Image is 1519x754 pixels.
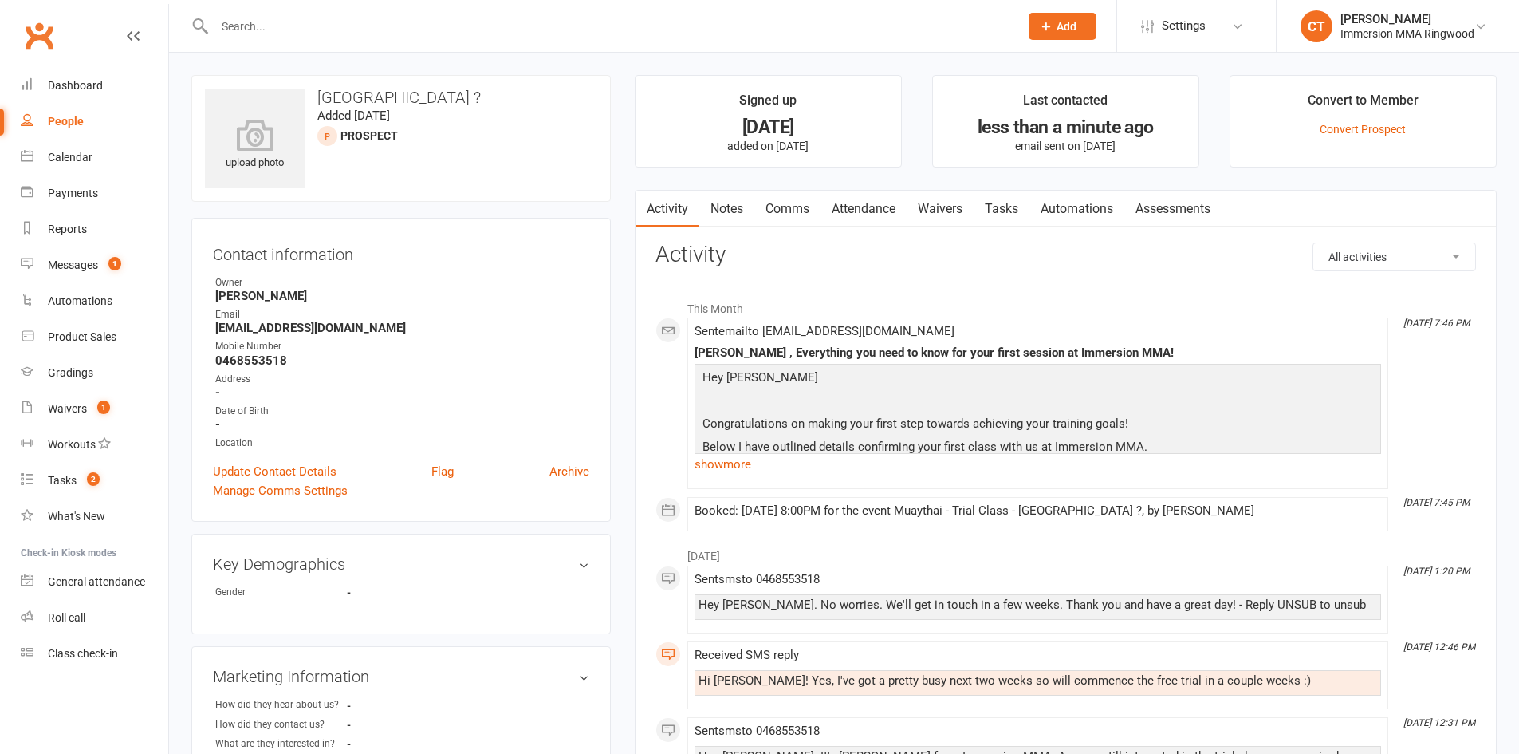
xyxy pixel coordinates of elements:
div: Received SMS reply [695,649,1381,662]
a: Assessments [1124,191,1222,227]
a: Flag [431,462,454,481]
strong: - [347,700,439,712]
p: Below I have outlined details confirming your first class with us at Immersion MMA. [699,437,1377,460]
span: Sent sms to 0468553518 [695,572,820,586]
i: [DATE] 12:46 PM [1403,641,1475,653]
div: [PERSON_NAME] [1340,12,1474,26]
div: Location [215,436,589,451]
a: Automations [1029,191,1124,227]
div: Dashboard [48,79,103,92]
div: Calendar [48,151,92,164]
a: Reports [21,211,168,247]
a: People [21,104,168,140]
span: 2 [87,472,100,486]
a: Roll call [21,600,168,636]
i: [DATE] 7:45 PM [1403,497,1470,508]
a: Tasks 2 [21,463,168,499]
span: 1 [97,401,110,414]
div: Messages [48,259,98,271]
strong: - [347,719,439,731]
div: Mobile Number [215,339,589,354]
li: [DATE] [655,539,1476,565]
a: Messages 1 [21,247,168,283]
strong: - [215,385,589,400]
a: Tasks [974,191,1029,227]
a: Manage Comms Settings [213,481,348,500]
div: What are they interested in? [215,736,347,752]
a: Clubworx [19,16,59,56]
div: Email [215,307,589,322]
div: Roll call [48,611,85,624]
span: Sent sms to 0468553518 [695,724,820,738]
div: Owner [215,275,589,290]
a: Gradings [21,355,168,391]
h3: [GEOGRAPHIC_DATA] ? [205,89,597,106]
div: Reports [48,223,87,235]
span: Sent email to [EMAIL_ADDRESS][DOMAIN_NAME] [695,324,954,338]
a: Automations [21,283,168,319]
time: Added [DATE] [317,109,390,123]
div: Class check-in [48,647,118,660]
div: How did they hear about us? [215,697,347,713]
div: Immersion MMA Ringwood [1340,26,1474,41]
div: What's New [48,510,105,523]
p: added on [DATE] [650,140,887,152]
a: Calendar [21,140,168,176]
div: Tasks [48,474,77,487]
a: Attendance [820,191,907,227]
div: Signed up [739,90,797,119]
a: Waivers [907,191,974,227]
a: show more [695,453,1381,476]
h3: Key Demographics [213,555,589,573]
a: Payments [21,176,168,211]
div: less than a minute ago [947,119,1184,136]
a: What's New [21,499,168,535]
button: Add [1029,13,1096,40]
div: How did they contact us? [215,717,347,732]
div: Gradings [48,366,93,379]
div: Gender [215,585,347,600]
a: Archive [549,462,589,481]
p: Hey [PERSON_NAME] [699,368,1377,391]
div: Hi [PERSON_NAME]! Yes, I've got a pretty busy next two weeks so will commence the free trial in a... [699,674,1377,688]
snap: prospect [340,129,398,142]
div: CT [1301,10,1332,42]
div: [DATE] [650,119,887,136]
a: Class kiosk mode [21,636,168,672]
strong: [EMAIL_ADDRESS][DOMAIN_NAME] [215,321,589,335]
h3: Marketing Information [213,668,589,685]
i: [DATE] 12:31 PM [1403,717,1475,728]
a: Convert Prospect [1320,123,1406,136]
h3: Contact information [213,239,589,263]
input: Search... [210,15,1008,38]
strong: - [347,738,439,750]
li: This Month [655,292,1476,318]
div: Workouts [48,438,96,451]
i: [DATE] 7:46 PM [1403,318,1470,329]
span: Settings [1162,8,1206,44]
strong: - [215,417,589,432]
span: Add [1057,20,1076,33]
span: 1 [108,257,121,270]
div: Hey [PERSON_NAME]. No worries. We'll get in touch in a few weeks. Thank you and have a great day!... [699,598,1377,612]
div: Date of Birth [215,404,589,419]
strong: 0468553518 [215,353,589,368]
a: Activity [636,191,699,227]
h3: Activity [655,243,1476,267]
div: Last contacted [1023,90,1108,119]
p: Congratulations on making your first step towards achieving your training goals! [699,414,1377,437]
a: General attendance kiosk mode [21,564,168,600]
a: Comms [754,191,820,227]
a: Update Contact Details [213,462,336,481]
div: [PERSON_NAME] , Everything you need to know for your first session at Immersion MMA! [695,346,1381,360]
a: Dashboard [21,68,168,104]
strong: - [347,586,439,598]
div: Waivers [48,402,87,415]
div: People [48,115,84,128]
div: Payments [48,187,98,199]
div: Booked: [DATE] 8:00PM for the event Muaythai - Trial Class - [GEOGRAPHIC_DATA] ?, by [PERSON_NAME] [695,504,1381,518]
a: Waivers 1 [21,391,168,427]
div: upload photo [205,119,305,172]
div: Convert to Member [1308,90,1419,119]
a: Notes [699,191,754,227]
